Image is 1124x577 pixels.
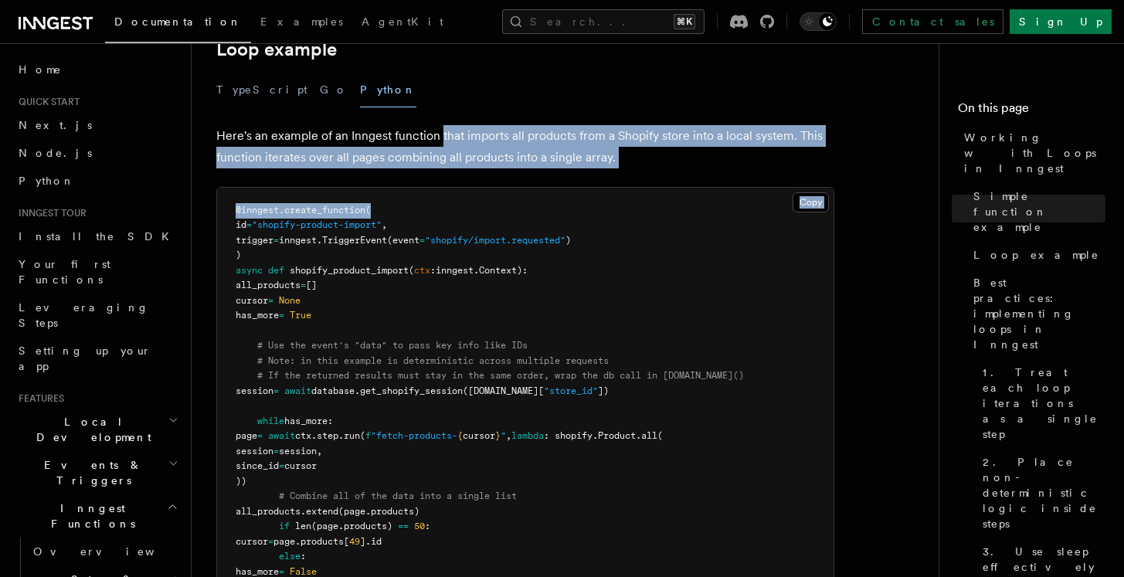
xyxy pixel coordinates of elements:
[641,430,657,441] span: all
[12,139,182,167] a: Node.js
[273,385,279,396] span: =
[301,551,306,562] span: :
[976,358,1105,448] a: 1. Treat each loop iterations as a single step
[958,124,1105,182] a: Working with Loops in Inngest
[268,536,273,547] span: =
[598,385,609,396] span: ])
[301,536,344,547] span: products
[236,205,279,216] span: @inngest
[236,506,301,517] span: all_products
[12,294,182,337] a: Leveraging Steps
[236,295,268,306] span: cursor
[501,430,506,441] span: "
[479,265,528,276] span: Context):
[268,295,273,306] span: =
[236,536,268,547] span: cursor
[257,370,744,381] span: # If the returned results must stay in the same order, wrap the db call in [DOMAIN_NAME]()
[414,521,425,531] span: 50
[973,188,1105,235] span: Simple function example
[328,416,333,426] span: :
[360,536,371,547] span: ].
[371,430,457,441] span: "fetch-products-
[279,460,284,471] span: =
[236,310,279,321] span: has_more
[338,506,419,517] span: (page.products)
[973,275,1105,352] span: Best practices: implementing loops in Inngest
[12,457,168,488] span: Events & Triggers
[246,219,252,230] span: =
[12,337,182,380] a: Setting up your app
[409,265,414,276] span: (
[976,448,1105,538] a: 2. Place non-deterministic logic inside steps
[322,235,387,246] span: TriggerEvent
[279,490,517,501] span: # Combine all of the data into a single list
[279,566,284,577] span: =
[958,99,1105,124] h4: On this page
[236,430,257,441] span: page
[793,192,829,212] button: Copy
[463,385,544,396] span: ([DOMAIN_NAME][
[19,301,149,329] span: Leveraging Steps
[862,9,1003,34] a: Contact sales
[12,501,167,531] span: Inngest Functions
[355,385,360,396] span: .
[236,476,246,487] span: ))
[365,205,371,216] span: (
[279,235,322,246] span: inngest.
[382,219,387,230] span: ,
[27,538,182,565] a: Overview
[506,430,511,441] span: ,
[236,460,279,471] span: since_id
[425,235,565,246] span: "shopify/import.requested"
[290,265,409,276] span: shopify_product_import
[216,73,307,107] button: TypeScript
[338,430,344,441] span: .
[436,265,474,276] span: inngest
[371,536,382,547] span: id
[279,295,301,306] span: None
[12,167,182,195] a: Python
[12,414,168,445] span: Local Development
[284,385,311,396] span: await
[19,175,75,187] span: Python
[12,96,80,108] span: Quick start
[236,219,246,230] span: id
[387,235,419,246] span: (event
[12,250,182,294] a: Your first Functions
[273,446,279,457] span: =
[12,494,182,538] button: Inngest Functions
[317,430,338,441] span: step
[1010,9,1112,34] a: Sign Up
[216,125,834,168] p: Here's an example of an Inngest function that imports all products from a Shopify store into a lo...
[273,536,295,547] span: page
[344,430,360,441] span: run
[236,385,273,396] span: session
[260,15,343,28] span: Examples
[236,566,279,577] span: has_more
[284,460,317,471] span: cursor
[252,219,382,230] span: "shopify-product-import"
[279,446,322,457] span: session,
[236,280,301,290] span: all_products
[311,430,317,441] span: .
[301,506,306,517] span: .
[236,249,241,260] span: )
[290,310,311,321] span: True
[983,544,1105,575] span: 3. Use sleep effectively
[362,15,443,28] span: AgentKit
[236,446,273,457] span: session
[236,235,273,246] span: trigger
[12,56,182,83] a: Home
[311,385,355,396] span: database
[565,235,571,246] span: )
[674,14,695,29] kbd: ⌘K
[114,15,242,28] span: Documentation
[983,365,1105,442] span: 1. Treat each loop iterations as a single step
[295,430,311,441] span: ctx
[511,430,544,441] span: lambda
[360,73,416,107] button: Python
[279,205,284,216] span: .
[800,12,837,31] button: Toggle dark mode
[360,430,365,441] span: (
[502,9,705,34] button: Search...⌘K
